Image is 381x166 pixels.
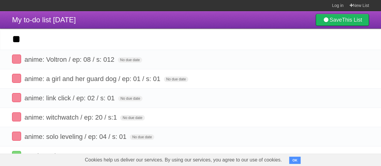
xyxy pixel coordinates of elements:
[118,96,142,101] span: No due date
[316,14,369,26] a: SaveThis List
[12,74,21,83] label: Done
[118,57,142,63] span: No due date
[12,132,21,141] label: Done
[12,112,21,121] label: Done
[164,77,188,82] span: No due date
[342,17,362,23] b: This List
[12,93,21,102] label: Done
[24,114,118,121] span: anime: witchwatch / ep: 20 / s:1
[24,152,92,160] span: amulet#4 / page no:50
[24,56,116,63] span: anime: Voltron / ep: 08 / s: 012
[24,75,162,83] span: anime: a girl and her guard dog / ep: 01 / s: 01
[24,94,116,102] span: anime: link click / ep: 02 / s: 01
[12,16,76,24] span: My to-do list [DATE]
[289,157,301,164] button: OK
[130,134,154,140] span: No due date
[24,133,128,140] span: anime: solo leveling / ep: 04 / s: 01
[79,154,288,166] span: Cookies help us deliver our services. By using our services, you agree to our use of cookies.
[120,115,145,121] span: No due date
[12,151,21,160] label: Done
[12,55,21,64] label: Done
